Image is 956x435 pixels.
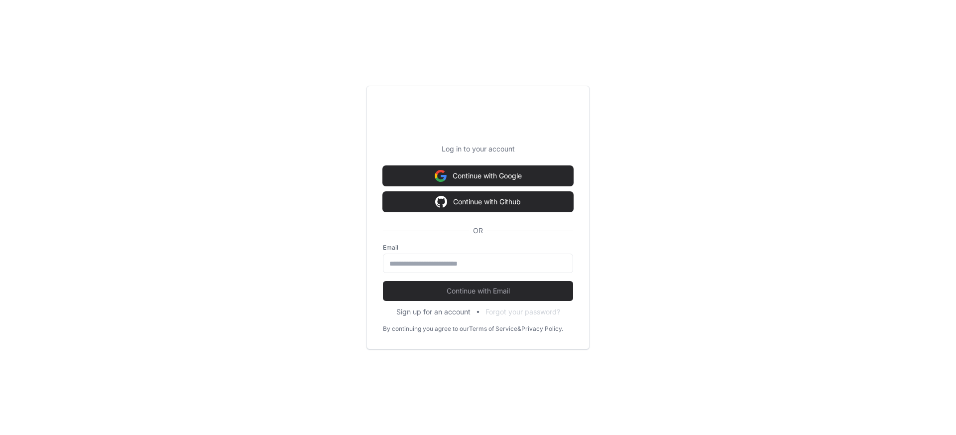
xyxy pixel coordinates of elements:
img: Sign in with google [435,166,447,186]
label: Email [383,244,573,252]
button: Continue with Github [383,192,573,212]
p: Log in to your account [383,144,573,154]
div: By continuing you agree to our [383,325,469,333]
a: Terms of Service [469,325,517,333]
span: Continue with Email [383,286,573,296]
img: Sign in with google [435,192,447,212]
button: Continue with Email [383,281,573,301]
div: & [517,325,521,333]
button: Forgot your password? [485,307,560,317]
button: Sign up for an account [396,307,471,317]
a: Privacy Policy. [521,325,563,333]
button: Continue with Google [383,166,573,186]
span: OR [469,226,487,236]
